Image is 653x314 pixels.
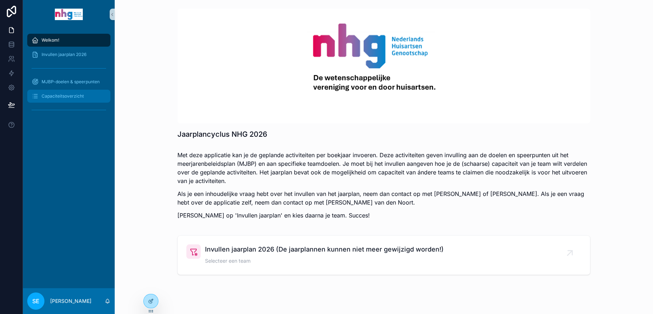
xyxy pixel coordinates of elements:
p: Met deze applicatie kan je de geplande activiteiten per boekjaar invoeren. Deze activiteiten geve... [177,151,590,185]
div: scrollable content [23,29,115,125]
span: SE [32,297,39,305]
p: [PERSON_NAME] [50,297,91,305]
span: Selecteer een team [205,257,444,264]
span: Capaciteitsoverzicht [42,93,84,99]
a: Capaciteitsoverzicht [27,90,110,103]
img: App logo [55,9,83,20]
p: Als je een inhoudelijke vraag hebt over het invullen van het jaarplan, neem dan contact op met [P... [177,189,590,207]
span: Invullen jaarplan 2026 [42,52,86,57]
a: Invullen jaarplan 2026 [27,48,110,61]
p: [PERSON_NAME] op 'Invullen jaarplan' en kies daarna je team. Succes! [177,211,590,220]
span: MJBP-doelen & speerpunten [42,79,100,85]
h1: Jaarplancyclus NHG 2026 [177,129,267,139]
span: Invullen jaarplan 2026 (De jaarplannen kunnen niet meer gewijzigd worden!) [205,244,444,254]
a: MJBP-doelen & speerpunten [27,75,110,88]
a: Welkom! [27,34,110,47]
span: Welkom! [42,37,59,43]
a: Invullen jaarplan 2026 (De jaarplannen kunnen niet meer gewijzigd worden!)Selecteer een team [178,236,590,275]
